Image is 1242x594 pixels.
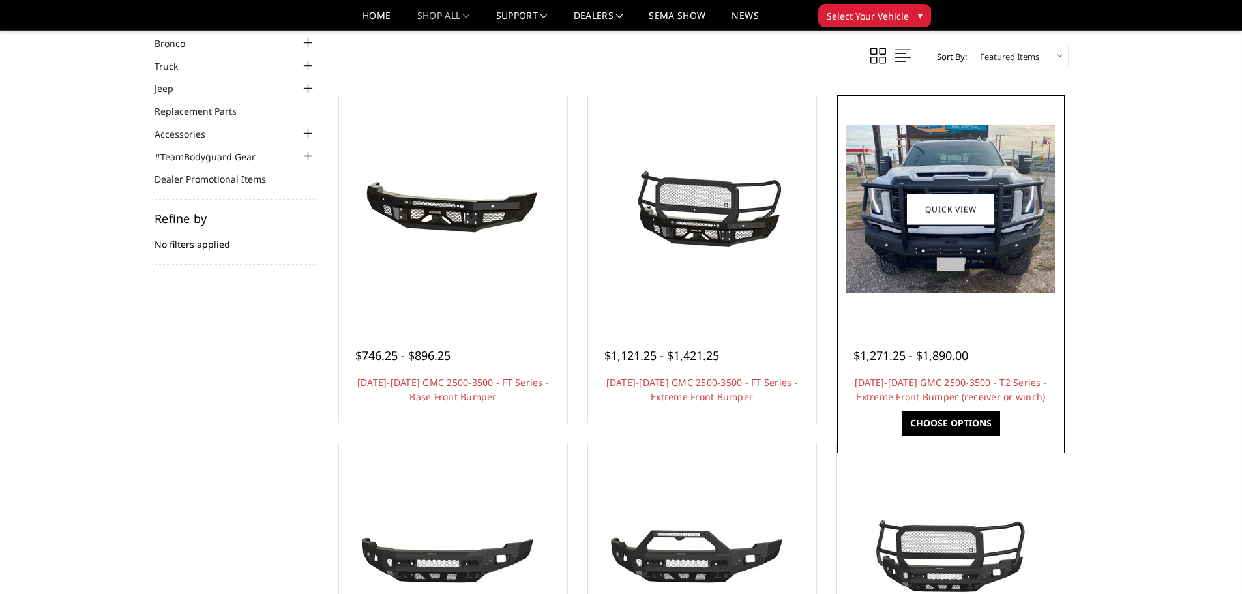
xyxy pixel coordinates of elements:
[591,98,813,320] a: 2024-2026 GMC 2500-3500 - FT Series - Extreme Front Bumper 2024-2026 GMC 2500-3500 - FT Series - ...
[155,82,190,95] a: Jeep
[853,348,968,363] span: $1,271.25 - $1,890.00
[649,11,705,30] a: SEMA Show
[1177,531,1242,594] iframe: Chat Widget
[155,150,272,164] a: #TeamBodyguard Gear
[155,127,222,141] a: Accessories
[155,37,201,50] a: Bronco
[155,59,194,73] a: Truck
[606,376,798,403] a: [DATE]-[DATE] GMC 2500-3500 - FT Series - Extreme Front Bumper
[155,213,316,265] div: No filters applied
[818,4,931,27] button: Select Your Vehicle
[155,213,316,224] h5: Refine by
[362,11,391,30] a: Home
[827,9,909,23] span: Select Your Vehicle
[155,104,253,118] a: Replacement Parts
[496,11,548,30] a: Support
[930,47,967,67] label: Sort By:
[155,172,282,186] a: Dealer Promotional Items
[604,348,719,363] span: $1,121.25 - $1,421.25
[840,98,1062,320] a: 2024-2026 GMC 2500-3500 - T2 Series - Extreme Front Bumper (receiver or winch) 2024-2026 GMC 2500...
[918,8,923,22] span: ▾
[574,11,623,30] a: Dealers
[355,348,451,363] span: $746.25 - $896.25
[846,125,1055,293] img: 2024-2026 GMC 2500-3500 - T2 Series - Extreme Front Bumper (receiver or winch)
[855,376,1047,403] a: [DATE]-[DATE] GMC 2500-3500 - T2 Series - Extreme Front Bumper (receiver or winch)
[357,376,549,403] a: [DATE]-[DATE] GMC 2500-3500 - FT Series - Base Front Bumper
[902,411,1000,436] a: Choose Options
[732,11,758,30] a: News
[907,194,994,224] a: Quick view
[342,98,564,320] a: 2024-2025 GMC 2500-3500 - FT Series - Base Front Bumper 2024-2025 GMC 2500-3500 - FT Series - Bas...
[417,11,470,30] a: shop all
